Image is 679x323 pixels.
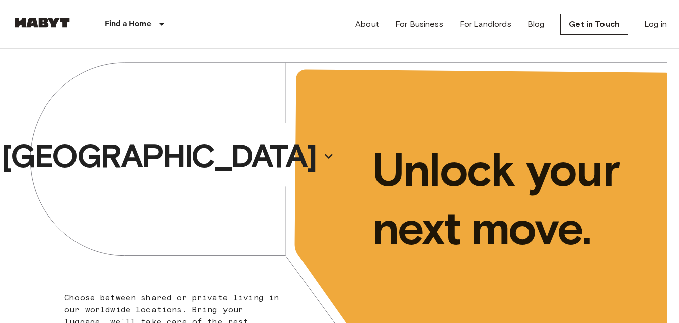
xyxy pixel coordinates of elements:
p: Unlock your next move. [372,141,651,257]
p: [GEOGRAPHIC_DATA] [1,136,316,176]
a: Log in [644,18,667,30]
a: Blog [527,18,545,30]
a: For Landlords [460,18,511,30]
a: For Business [395,18,443,30]
a: About [355,18,379,30]
p: Find a Home [105,18,152,30]
a: Get in Touch [560,14,628,35]
img: Habyt [12,18,72,28]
